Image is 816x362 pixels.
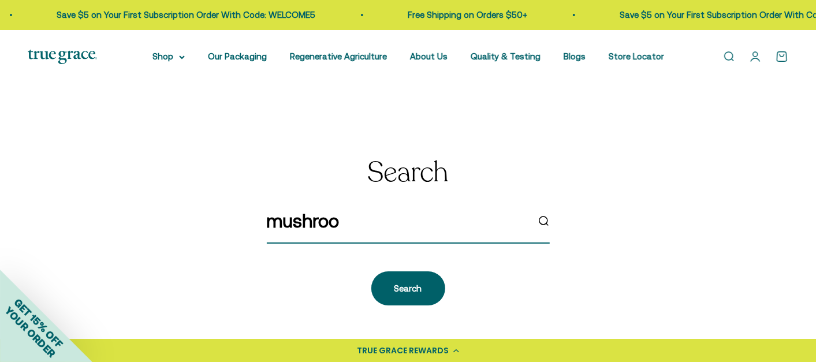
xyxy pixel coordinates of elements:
[2,304,58,360] span: YOUR ORDER
[290,51,387,61] a: Regenerative Agriculture
[609,51,664,61] a: Store Locator
[367,158,449,188] h1: Search
[51,8,310,22] p: Save $5 on Your First Subscription Order With Code: WELCOME5
[12,296,65,350] span: GET 15% OFF
[410,51,448,61] a: About Us
[471,51,541,61] a: Quality & Testing
[152,50,185,64] summary: Shop
[357,345,449,357] div: TRUE GRACE REWARDS
[394,282,422,296] div: Search
[371,271,445,305] button: Search
[267,206,528,236] input: Search
[564,51,586,61] a: Blogs
[402,10,521,20] a: Free Shipping on Orders $50+
[208,51,267,61] a: Our Packaging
